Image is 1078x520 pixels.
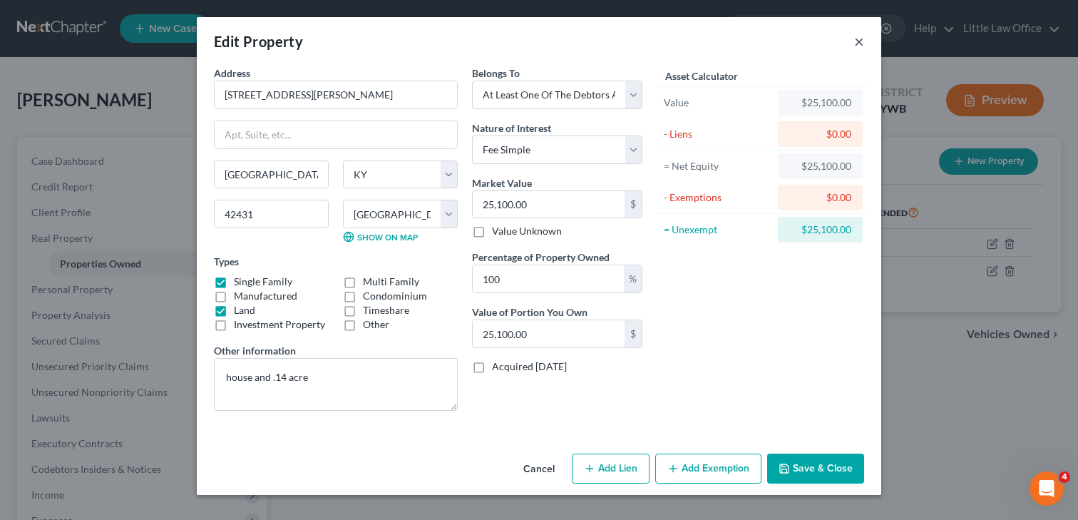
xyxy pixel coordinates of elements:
[624,265,642,292] div: %
[492,224,562,238] label: Value Unknown
[234,303,255,317] label: Land
[664,190,771,205] div: - Exemptions
[363,303,409,317] label: Timeshare
[473,320,625,347] input: 0.00
[665,68,738,83] label: Asset Calculator
[234,275,292,289] label: Single Family
[664,223,771,237] div: = Unexempt
[214,200,329,228] input: Enter zip...
[664,159,771,173] div: = Net Equity
[472,175,532,190] label: Market Value
[343,231,418,243] a: Show on Map
[664,127,771,141] div: - Liens
[472,305,587,320] label: Value of Portion You Own
[214,254,239,269] label: Types
[854,33,864,50] button: ×
[625,191,642,218] div: $
[363,275,419,289] label: Multi Family
[363,317,389,332] label: Other
[512,455,566,484] button: Cancel
[472,250,610,265] label: Percentage of Property Owned
[789,127,851,141] div: $0.00
[789,190,851,205] div: $0.00
[215,161,328,188] input: Enter city...
[789,159,851,173] div: $25,100.00
[363,289,427,303] label: Condominium
[215,81,457,108] input: Enter address...
[1030,471,1064,506] iframe: Intercom live chat
[789,223,851,237] div: $25,100.00
[664,96,771,110] div: Value
[473,265,624,292] input: 0.00
[655,454,761,484] button: Add Exemption
[625,320,642,347] div: $
[472,121,551,136] label: Nature of Interest
[215,121,457,148] input: Apt, Suite, etc...
[789,96,851,110] div: $25,100.00
[214,343,296,358] label: Other information
[767,454,864,484] button: Save & Close
[473,191,625,218] input: 0.00
[472,67,520,79] span: Belongs To
[572,454,650,484] button: Add Lien
[234,317,325,332] label: Investment Property
[1059,471,1070,483] span: 4
[214,31,303,51] div: Edit Property
[492,360,567,374] label: Acquired [DATE]
[234,289,297,303] label: Manufactured
[214,67,250,79] span: Address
